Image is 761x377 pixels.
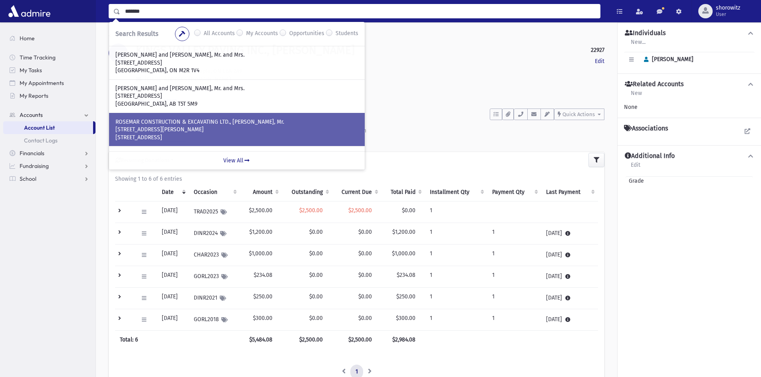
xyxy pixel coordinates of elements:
[3,89,95,102] a: My Reports
[240,309,282,331] td: $300.00
[425,288,487,309] td: 1
[189,223,240,245] td: DINR2024
[289,29,324,39] label: Opportunities
[115,100,358,108] p: [GEOGRAPHIC_DATA], AB T5T 5M9
[562,111,595,117] span: Quick Actions
[109,32,138,43] nav: breadcrumb
[20,150,44,157] span: Financials
[381,183,425,201] th: Total Paid: activate to sort column ascending
[630,89,642,103] a: New
[109,120,147,142] a: Activity
[157,223,189,245] td: [DATE]
[348,207,372,214] span: $2,500.00
[120,4,600,18] input: Search
[6,3,52,19] img: AdmirePro
[240,331,282,349] th: $5,484.08
[3,160,95,172] a: Fundraising
[20,54,56,61] span: Time Tracking
[20,111,43,118] span: Accounts
[625,80,684,89] h4: Related Accounts
[3,121,93,134] a: Account List
[115,59,358,67] p: [STREET_ADDRESS]
[487,183,542,201] th: Payment Qty: activate to sort column ascending
[3,109,95,121] a: Accounts
[3,134,95,147] a: Contact Logs
[541,288,598,309] td: [DATE]
[189,288,240,309] td: DINR2021
[358,272,372,278] span: $0.00
[396,315,415,322] span: $300.00
[425,183,487,201] th: Installment Qty: activate to sort column ascending
[282,183,332,201] th: Outstanding: activate to sort column ascending
[309,250,323,257] span: $0.00
[3,64,95,77] a: My Tasks
[109,33,138,39] a: Accounts
[624,80,755,89] button: Related Accounts
[332,331,382,349] th: $2,500.00
[630,160,641,175] a: Edit
[115,30,158,38] span: Search Results
[541,183,598,201] th: Last Payment: activate to sort column ascending
[115,175,598,183] div: Showing 1 to 6 of 6 entries
[396,293,415,300] span: $250.00
[115,92,358,100] p: [STREET_ADDRESS]
[624,124,668,132] h4: Associations
[425,266,487,288] td: 1
[3,77,95,89] a: My Appointments
[392,229,415,235] span: $1,200.00
[109,151,365,170] a: View All
[309,229,323,235] span: $0.00
[115,126,358,134] p: [STREET_ADDRESS][PERSON_NAME]
[115,67,358,75] p: [GEOGRAPHIC_DATA], ON M2R 1V4
[626,177,644,185] span: Grade
[20,92,48,99] span: My Reports
[487,245,542,266] td: 1
[358,229,372,235] span: $0.00
[157,266,189,288] td: [DATE]
[157,183,189,201] th: Date: activate to sort column ascending
[240,288,282,309] td: $250.00
[204,29,235,39] label: All Accounts
[115,331,240,349] th: Total: 6
[625,152,675,160] h4: Additional Info
[20,175,36,182] span: School
[115,118,358,126] p: ROSEMAR CONSTRUCTION & EXCAVATING LTD., [PERSON_NAME], Mr.
[630,38,646,52] a: New...
[24,137,58,144] span: Contact Logs
[157,245,189,266] td: [DATE]
[392,250,415,257] span: $1,000.00
[716,5,740,11] span: shorowitz
[336,29,358,39] label: Students
[358,250,372,257] span: $0.00
[541,223,598,245] td: [DATE]
[189,245,240,266] td: CHAR2023
[425,223,487,245] td: 1
[282,331,332,349] th: $2,500.00
[157,288,189,309] td: [DATE]
[309,272,323,278] span: $0.00
[624,103,755,111] div: None
[487,223,542,245] td: 1
[240,183,282,201] th: Amount: activate to sort column ascending
[3,32,95,45] a: Home
[20,79,64,87] span: My Appointments
[541,266,598,288] td: [DATE]
[487,266,542,288] td: 1
[358,293,372,300] span: $0.00
[487,309,542,331] td: 1
[24,124,55,131] span: Account List
[624,152,755,160] button: Additional Info
[425,201,487,223] td: 1
[541,245,598,266] td: [DATE]
[240,201,282,223] td: $2,500.00
[397,272,415,278] span: $234.08
[3,172,95,185] a: School
[624,29,755,38] button: Individuals
[425,245,487,266] td: 1
[595,57,604,65] a: Edit
[115,134,358,142] p: [STREET_ADDRESS]
[189,201,240,223] td: TRAD2025
[3,51,95,64] a: Time Tracking
[381,331,425,349] th: $2,984.08
[189,183,240,201] th: Occasion : activate to sort column ascending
